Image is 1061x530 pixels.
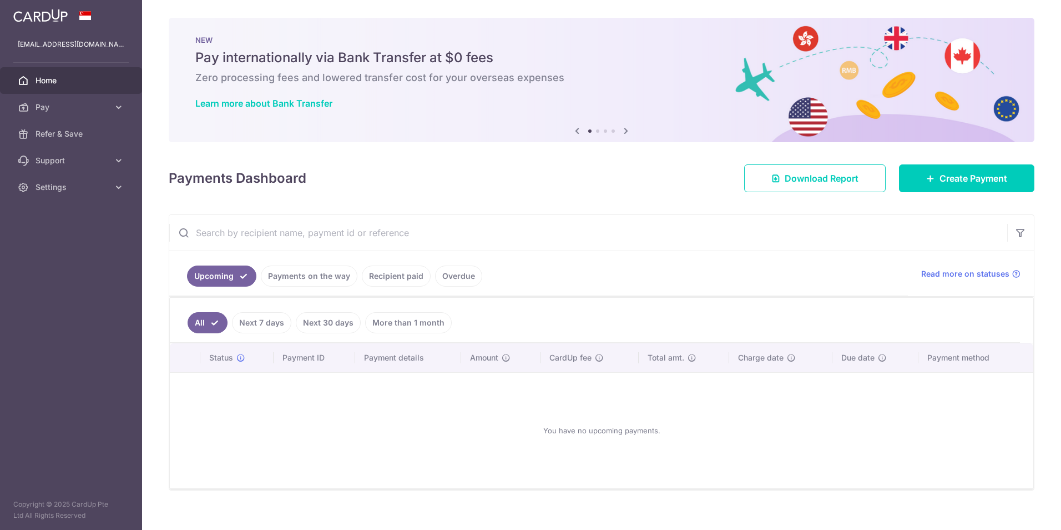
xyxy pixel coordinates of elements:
[36,75,109,86] span: Home
[36,128,109,139] span: Refer & Save
[169,215,1007,251] input: Search by recipient name, payment id or reference
[169,18,1034,142] img: Bank transfer banner
[195,98,332,109] a: Learn more about Bank Transfer
[36,182,109,193] span: Settings
[841,352,875,363] span: Due date
[18,39,124,50] p: [EMAIL_ADDRESS][DOMAIN_NAME]
[188,312,228,333] a: All
[187,266,256,287] a: Upcoming
[435,266,482,287] a: Overdue
[232,312,291,333] a: Next 7 days
[939,172,1007,185] span: Create Payment
[918,343,1033,372] th: Payment method
[36,155,109,166] span: Support
[648,352,684,363] span: Total amt.
[209,352,233,363] span: Status
[921,268,1009,279] span: Read more on statuses
[195,71,1008,84] h6: Zero processing fees and lowered transfer cost for your overseas expenses
[195,49,1008,67] h5: Pay internationally via Bank Transfer at $0 fees
[261,266,357,287] a: Payments on the way
[738,352,784,363] span: Charge date
[13,9,68,22] img: CardUp
[195,36,1008,44] p: NEW
[744,164,886,192] a: Download Report
[549,352,592,363] span: CardUp fee
[183,382,1020,479] div: You have no upcoming payments.
[921,268,1020,279] a: Read more on statuses
[785,172,858,185] span: Download Report
[355,343,461,372] th: Payment details
[169,168,306,188] h4: Payments Dashboard
[296,312,361,333] a: Next 30 days
[365,312,452,333] a: More than 1 month
[470,352,498,363] span: Amount
[36,102,109,113] span: Pay
[362,266,431,287] a: Recipient paid
[274,343,355,372] th: Payment ID
[899,164,1034,192] a: Create Payment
